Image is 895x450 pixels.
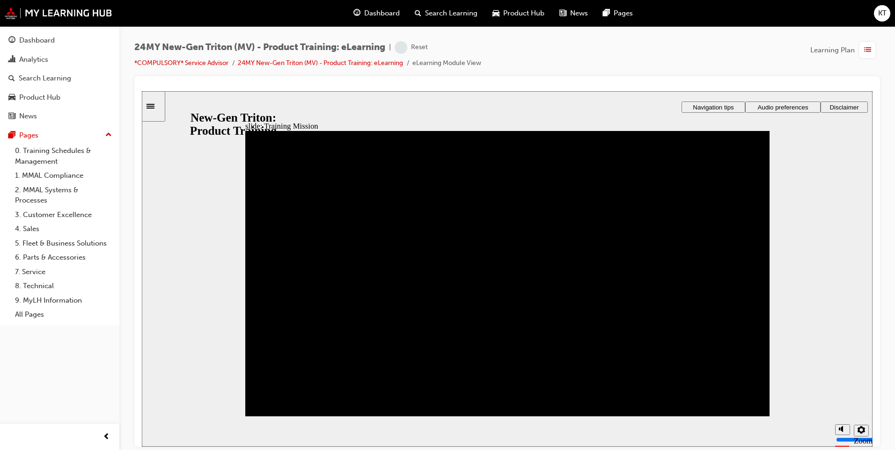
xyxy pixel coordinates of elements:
[693,333,708,344] button: Mute (Ctrl+Alt+M)
[878,8,887,19] span: KT
[11,168,116,183] a: 1. MMAL Compliance
[11,222,116,236] a: 4. Sales
[238,59,403,67] a: 24MY New-Gen Triton (MV) - Product Training: eLearning
[346,4,407,23] a: guage-iconDashboard
[11,293,116,308] a: 9. MyLH Information
[559,7,566,19] span: news-icon
[4,32,116,49] a: Dashboard
[810,45,855,56] span: Learning Plan
[11,265,116,279] a: 7. Service
[4,108,116,125] a: News
[4,127,116,144] button: Pages
[8,74,15,83] span: search-icon
[8,36,15,45] span: guage-icon
[614,8,633,19] span: Pages
[11,279,116,293] a: 8. Technical
[540,10,603,22] button: Navigation tips
[603,7,610,19] span: pages-icon
[19,130,38,141] div: Pages
[4,51,116,68] a: Analytics
[5,7,112,19] img: mmal
[874,5,890,22] button: KT
[19,92,60,103] div: Product Hub
[411,43,428,52] div: Reset
[389,42,391,53] span: |
[11,250,116,265] a: 6. Parts & Accessories
[105,129,112,141] span: up-icon
[712,345,731,373] label: Zoom to fit
[8,56,15,64] span: chart-icon
[103,431,110,443] span: prev-icon
[11,307,116,322] a: All Pages
[864,44,871,56] span: list-icon
[4,89,116,106] a: Product Hub
[4,30,116,127] button: DashboardAnalyticsSearch LearningProduct HubNews
[19,35,55,46] div: Dashboard
[492,7,499,19] span: car-icon
[19,111,37,122] div: News
[688,13,717,20] span: Disclaimer
[412,58,481,69] li: eLearning Module View
[603,10,679,22] button: Audio preferences
[11,183,116,208] a: 2. MMAL Systems & Processes
[616,13,666,20] span: Audio preferences
[694,345,755,352] input: volume
[485,4,552,23] a: car-iconProduct Hub
[19,54,48,65] div: Analytics
[595,4,640,23] a: pages-iconPages
[11,236,116,251] a: 5. Fleet & Business Solutions
[134,59,228,67] a: *COMPULSORY* Service Advisor
[353,7,360,19] span: guage-icon
[570,8,588,19] span: News
[552,4,595,23] a: news-iconNews
[712,334,727,345] button: Settings
[8,112,15,121] span: news-icon
[407,4,485,23] a: search-iconSearch Learning
[364,8,400,19] span: Dashboard
[11,144,116,168] a: 0. Training Schedules & Management
[415,7,421,19] span: search-icon
[4,70,116,87] a: Search Learning
[134,42,385,53] span: 24MY New-Gen Triton (MV) - Product Training: eLearning
[689,325,726,356] div: misc controls
[679,10,726,22] button: Disclaimer
[19,73,71,84] div: Search Learning
[8,131,15,140] span: pages-icon
[810,41,880,59] button: Learning Plan
[395,41,407,54] span: learningRecordVerb_NONE-icon
[8,94,15,102] span: car-icon
[503,8,544,19] span: Product Hub
[425,8,477,19] span: Search Learning
[551,13,592,20] span: Navigation tips
[11,208,116,222] a: 3. Customer Excellence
